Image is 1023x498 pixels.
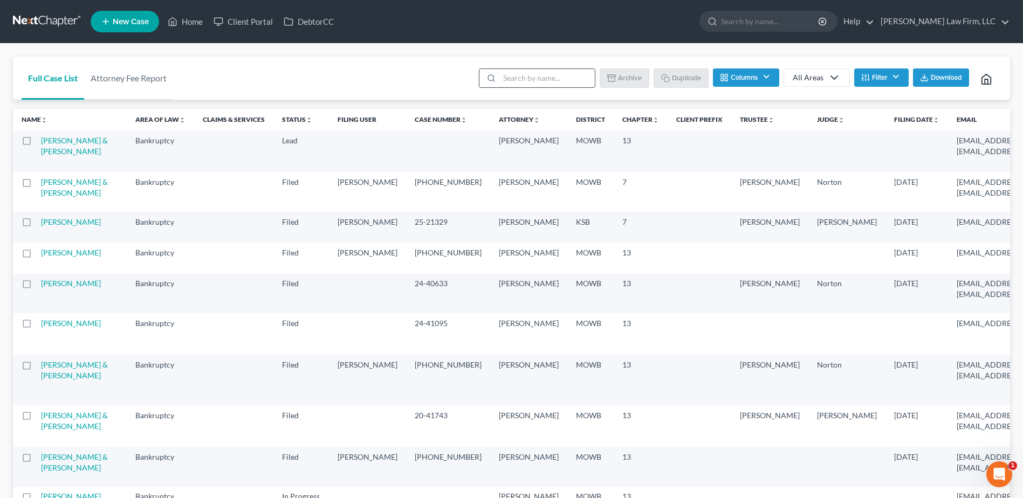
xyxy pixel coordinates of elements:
td: [PERSON_NAME] [490,212,567,243]
td: [PERSON_NAME] [731,355,808,405]
div: All Areas [793,72,823,83]
a: [PERSON_NAME] [41,217,101,226]
td: 13 [614,447,668,486]
td: [DATE] [885,212,948,243]
td: [PERSON_NAME] [490,274,567,313]
i: unfold_more [179,117,186,123]
button: Columns [713,68,779,87]
td: [PERSON_NAME] [329,355,406,405]
td: [PHONE_NUMBER] [406,355,490,405]
td: Bankruptcy [127,447,194,486]
td: Filed [273,212,329,243]
a: Home [162,12,208,31]
td: 24-41095 [406,313,490,355]
td: [PERSON_NAME] [731,172,808,211]
td: [PERSON_NAME] [329,243,406,273]
td: Bankruptcy [127,274,194,313]
td: [PERSON_NAME] [731,212,808,243]
td: Filed [273,172,329,211]
td: MOWB [567,274,614,313]
a: DebtorCC [278,12,339,31]
td: [DATE] [885,243,948,273]
a: [PERSON_NAME] Law Firm, LLC [875,12,1010,31]
td: Filed [273,447,329,486]
iframe: Intercom live chat [986,461,1012,487]
td: Bankruptcy [127,313,194,355]
i: unfold_more [653,117,659,123]
td: MOWB [567,405,614,447]
td: [PERSON_NAME] [808,405,885,447]
td: 13 [614,313,668,355]
td: [DATE] [885,172,948,211]
i: unfold_more [461,117,467,123]
td: 13 [614,355,668,405]
td: 7 [614,212,668,243]
td: [DATE] [885,274,948,313]
span: Download [931,73,962,82]
td: 13 [614,274,668,313]
td: 20-41743 [406,405,490,447]
a: Client Portal [208,12,278,31]
span: New Case [113,18,149,26]
td: KSB [567,212,614,243]
td: [PHONE_NUMBER] [406,243,490,273]
td: [PERSON_NAME] [490,313,567,355]
i: unfold_more [41,117,47,123]
a: Help [838,12,874,31]
td: 13 [614,405,668,447]
td: [PERSON_NAME] [329,172,406,211]
td: [PERSON_NAME] [490,130,567,172]
i: unfold_more [306,117,312,123]
td: [DATE] [885,447,948,486]
td: [PERSON_NAME] [731,274,808,313]
a: Attorneyunfold_more [499,115,540,123]
td: MOWB [567,313,614,355]
a: [PERSON_NAME] & [PERSON_NAME] [41,136,108,156]
td: 24-40633 [406,274,490,313]
a: Area of Lawunfold_more [135,115,186,123]
td: [PERSON_NAME] [490,355,567,405]
td: [DATE] [885,405,948,447]
a: Chapterunfold_more [622,115,659,123]
td: MOWB [567,355,614,405]
a: [PERSON_NAME] & [PERSON_NAME] [41,360,108,380]
td: 13 [614,130,668,172]
a: [PERSON_NAME] [41,279,101,288]
a: Case Numberunfold_more [415,115,467,123]
a: Judgeunfold_more [817,115,845,123]
td: 13 [614,243,668,273]
td: [PERSON_NAME] [808,212,885,243]
td: [PERSON_NAME] [731,405,808,447]
td: Bankruptcy [127,172,194,211]
td: Bankruptcy [127,130,194,172]
td: Bankruptcy [127,212,194,243]
td: Norton [808,172,885,211]
a: [PERSON_NAME] [41,319,101,328]
a: Attorney Fee Report [84,57,173,100]
td: [PHONE_NUMBER] [406,447,490,486]
td: [PHONE_NUMBER] [406,172,490,211]
a: [PERSON_NAME] [41,248,101,257]
td: [PERSON_NAME] [329,212,406,243]
button: Download [913,68,969,87]
td: MOWB [567,130,614,172]
td: [PERSON_NAME] [490,447,567,486]
td: [PERSON_NAME] [490,243,567,273]
a: [PERSON_NAME] & [PERSON_NAME] [41,411,108,431]
input: Search by name... [499,69,595,87]
th: Claims & Services [194,109,273,130]
a: [PERSON_NAME] & [PERSON_NAME] [41,452,108,472]
i: unfold_more [933,117,939,123]
i: unfold_more [768,117,774,123]
th: Filing User [329,109,406,130]
i: unfold_more [838,117,845,123]
span: 1 [1008,461,1017,470]
th: Client Prefix [668,109,731,130]
td: Filed [273,243,329,273]
a: Full Case List [22,57,84,100]
td: Bankruptcy [127,243,194,273]
td: [PERSON_NAME] [329,447,406,486]
a: Trusteeunfold_more [740,115,774,123]
a: Filing Dateunfold_more [894,115,939,123]
td: Filed [273,274,329,313]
